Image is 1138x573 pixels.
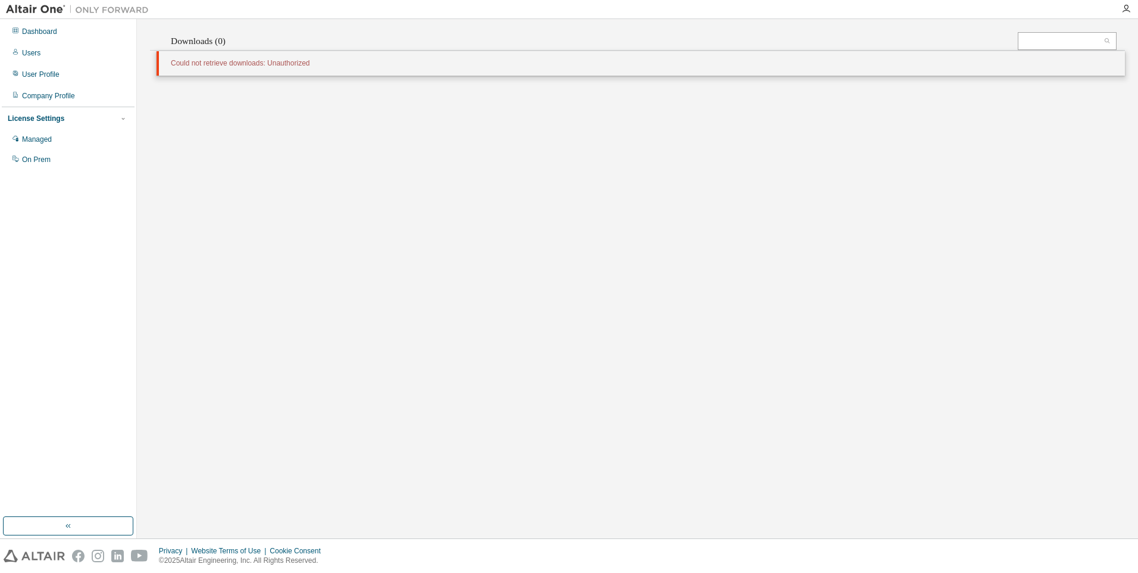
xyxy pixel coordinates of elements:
img: facebook.svg [72,550,85,562]
div: Managed [22,135,52,144]
div: Website Terms of Use [191,546,270,556]
img: Altair One [6,4,155,15]
img: altair_logo.svg [4,550,65,562]
div: Dashboard [22,27,57,36]
div: Cookie Consent [270,546,327,556]
p: Could not retrieve downloads: Unauthorized [171,58,1115,68]
div: Company Profile [22,91,75,101]
div: Privacy [159,546,191,556]
div: License Settings [8,114,64,123]
div: On Prem [22,155,51,164]
div: User Profile [22,70,60,79]
img: instagram.svg [92,550,104,562]
p: © 2025 Altair Engineering, Inc. All Rights Reserved. [159,556,328,566]
div: Users [22,48,40,58]
img: linkedin.svg [111,550,124,562]
img: youtube.svg [131,550,148,562]
h3: Downloads (0) [171,35,1009,47]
